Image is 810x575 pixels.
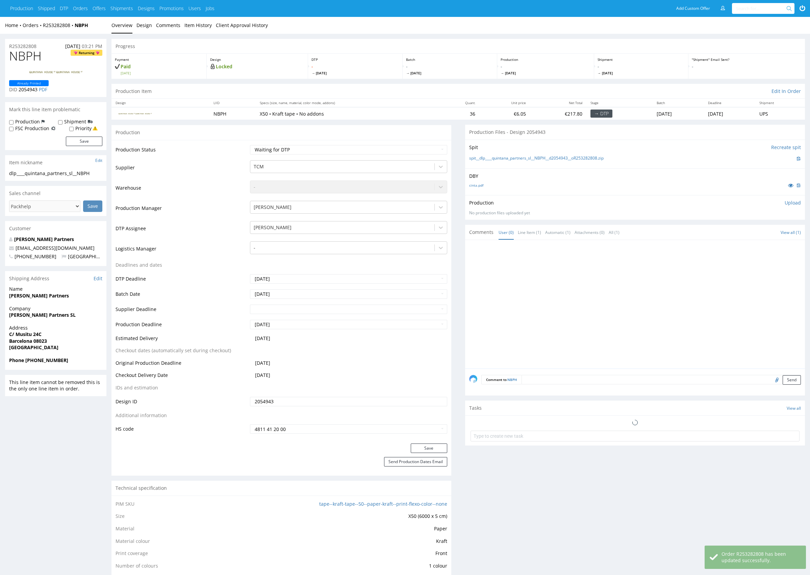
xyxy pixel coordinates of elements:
span: NBPH [9,49,42,63]
span: [PHONE_NUMBER] [9,253,56,260]
div: Sales channel [5,186,106,201]
strong: [PERSON_NAME] Partners [9,292,69,299]
div: Technical specification [111,481,451,496]
a: Automatic (1) [545,225,571,240]
p: Production [469,199,494,206]
span: [GEOGRAPHIC_DATA] [61,253,115,260]
label: Shipment [64,118,86,125]
a: Home [5,22,23,28]
div: This line item cannot be removed this is the only one line item in order. [5,375,106,396]
th: Net Total [530,99,586,107]
td: Production Status [116,144,248,160]
span: Tasks [469,405,482,411]
a: cinta.pdf [469,183,483,188]
span: Address [9,325,102,331]
a: Orders [73,5,88,12]
span: [DATE] [501,71,590,75]
div: Order R253282808 has been updated successfully. [722,551,801,564]
a: Shipped [38,5,55,12]
a: Offers [93,5,106,12]
span: Returning [73,50,101,56]
p: Shipment [598,57,685,62]
img: clipboard.svg [797,183,801,187]
span: X50 (6000 x 5 cm) [408,513,447,519]
span: [DATE] [311,71,399,75]
p: Locked [210,63,305,70]
p: X50 • Kraft tape • No addons [260,111,435,117]
strong: C/ Musitu 24C [9,331,42,337]
a: Shipments [110,5,133,12]
th: Unit price [479,99,530,107]
th: Design [111,99,209,107]
th: Deadline [704,99,755,107]
span: [DATE] [406,71,493,75]
td: Additional information [116,411,248,424]
td: Checkout dates (automatically set during checkout) [116,346,248,359]
img: version_two_editor_data [118,112,152,116]
p: Spit [469,144,478,151]
span: Size [116,513,125,519]
a: Comments [156,17,180,33]
div: → DTP [590,110,612,118]
td: Logistics Manager [116,241,248,261]
a: Production [10,5,33,12]
div: Production [111,125,451,140]
td: NBPH [209,107,255,120]
a: Design [136,17,152,33]
p: - [406,63,493,75]
span: Print coverage [116,550,148,556]
span: Material [116,525,134,532]
td: Original Production Deadline [116,359,248,372]
button: Save [66,137,102,146]
td: HS code [116,424,248,434]
span: Front [435,550,447,556]
p: Production [501,57,590,62]
a: R253282808 [9,43,36,50]
th: LIID [209,99,255,107]
p: DTP [311,57,399,62]
div: Mark this line item problematic [5,102,106,117]
th: Shipment [755,99,805,107]
button: Send [783,375,801,385]
span: [DATE] [598,71,685,75]
input: Save [83,200,102,212]
img: share_image_120x120.png [469,375,477,383]
span: Comments [469,229,493,236]
a: Orders [23,22,43,28]
span: Already Printed [11,80,47,86]
p: - [598,63,685,75]
img: icon-shipping-flag.svg [88,118,93,125]
a: tape--kraft-tape--50--paper-kraft--print-flexo-color--none [319,501,447,507]
a: Client Approval History [216,17,268,33]
span: Name [9,286,102,292]
p: Design [210,57,305,62]
p: Paid [115,63,203,75]
span: Kraft [436,538,447,544]
a: Promotions [159,5,184,12]
a: All (1) [609,225,619,240]
span: [DATE] [255,335,270,341]
div: No production files uploaded yet [469,210,801,216]
a: R253282808 [43,22,75,28]
td: Batch Date [116,289,248,304]
span: [DATE] [255,360,270,366]
span: 03:21 PM [82,43,102,49]
input: Search for... [736,3,788,14]
p: Comment to [481,375,522,384]
a: Jobs [206,5,214,12]
a: NBPH [75,22,88,28]
p: "Shipment" Email Sent? [692,57,802,62]
p: - [692,63,802,70]
th: Quant. [439,99,479,107]
p: Production Item [116,88,152,95]
p: - [311,63,399,75]
th: Specs (size, name, material, color mode, addons) [256,99,439,107]
div: Shipping Address [5,271,106,286]
p: DBY [469,173,801,179]
div: Production Files - Design 2054943 [465,125,805,140]
span: Paper [434,525,447,532]
span: Number of colours [116,562,158,569]
img: yellow_warning_triangle.png [93,126,98,131]
a: Edit [94,275,102,282]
